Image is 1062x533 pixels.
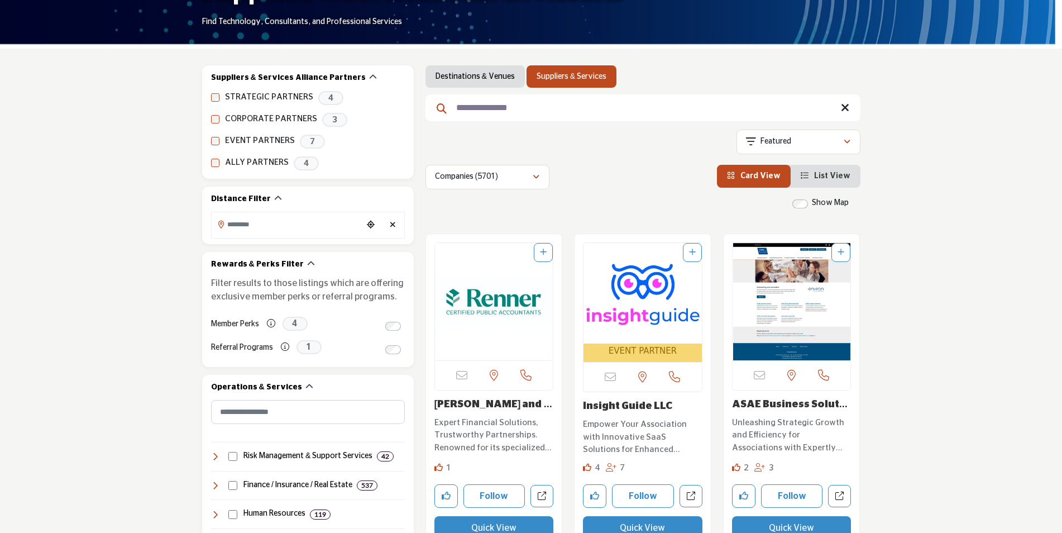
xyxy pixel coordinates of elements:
h2: Distance Filter [211,194,271,205]
a: Open Listing in new tab [435,243,553,360]
div: Choose your current location [362,213,379,237]
span: 1 [446,464,451,472]
h2: Rewards & Perks Filter [211,259,304,270]
p: Expert Financial Solutions, Trustworthy Partnerships. Renowned for its specialized services in th... [434,417,554,455]
input: Search Keyword [425,94,860,121]
li: List View [791,165,860,188]
a: Unleashing Strategic Growth and Efficiency for Associations with Expertly Tailored Solutions Empo... [732,414,851,455]
span: 7 [300,135,325,149]
a: Open Listing in new tab [583,243,702,363]
a: View Card [727,172,781,180]
input: Search Category [211,400,405,424]
label: Show Map [812,197,849,209]
a: Expert Financial Solutions, Trustworthy Partnerships. Renowned for its specialized services in th... [434,414,554,455]
button: Like company [434,484,458,508]
div: 42 Results For Risk Management & Support Services [377,451,394,461]
li: Card View [717,165,791,188]
button: Follow [463,484,525,508]
b: 537 [361,482,373,489]
label: Referral Programs [211,338,273,358]
button: Follow [761,484,823,508]
span: 3 [769,464,774,472]
input: Switch to Referral Programs [385,345,401,354]
div: Followers [754,462,774,475]
div: 119 Results For Human Resources [310,510,331,520]
h4: Risk Management & Support Services: Services for cancellation insurance and transportation soluti... [243,451,372,462]
a: Insight Guide LLC [583,401,672,411]
b: 42 [381,453,389,460]
h2: Suppliers & Services Alliance Partners [211,73,366,84]
p: Empower Your Association with Innovative SaaS Solutions for Enhanced Engagement and Revenue Growt... [583,418,702,456]
a: Add To List [838,249,844,256]
span: 1 [296,340,322,354]
h4: Finance / Insurance / Real Estate: Financial management, accounting, insurance, banking, payroll,... [243,480,352,491]
button: Companies (5701) [425,165,549,189]
h4: Human Resources: Services and solutions for employee management, benefits, recruiting, compliance... [243,508,305,520]
div: Clear search location [385,213,401,237]
a: Destinations & Venues [436,71,515,82]
img: Insight Guide LLC [583,243,702,344]
a: Empower Your Association with Innovative SaaS Solutions for Enhanced Engagement and Revenue Growt... [583,416,702,456]
a: ASAE Business Soluti... [732,399,848,422]
div: 537 Results For Finance / Insurance / Real Estate [357,480,377,491]
h3: Insight Guide LLC [583,401,702,413]
h2: Operations & Services [211,382,302,393]
i: Like [434,463,443,472]
label: Member Perks [211,315,259,334]
input: Select Human Resources checkbox [228,510,237,519]
input: Select Finance / Insurance / Real Estate checkbox [228,481,237,490]
a: View List [801,172,850,180]
a: Open insight-guide in new tab [680,485,702,508]
label: CORPORATE PARTNERS [225,113,317,126]
input: Search Location [212,213,362,235]
p: Featured [760,136,791,147]
span: 4 [595,464,600,472]
span: List View [814,172,850,180]
span: Card View [740,172,781,180]
p: Find Technology, Consultants, and Professional Services [202,17,402,28]
p: Unleashing Strategic Growth and Efficiency for Associations with Expertly Tailored Solutions Empo... [732,417,851,455]
input: CORPORATE PARTNERS checkbox [211,115,219,123]
label: EVENT PARTNERS [225,135,295,147]
img: Renner and Company CPA PC [435,243,553,360]
button: Like company [732,484,755,508]
a: Open asae-business-solutions in new tab [828,485,851,508]
b: 119 [314,511,326,518]
span: 2 [744,464,749,472]
button: Featured [736,130,860,154]
span: EVENT PARTNER [609,345,677,358]
a: Suppliers & Services [537,71,606,82]
a: Add To List [689,249,696,256]
img: ASAE Business Solutions [733,243,851,360]
span: 4 [283,317,308,331]
p: Filter results to those listings which are offering exclusive member perks or referral programs. [211,277,405,303]
p: Companies (5701) [435,172,498,183]
h3: ASAE Business Solutions [732,399,851,411]
a: Open renner-and-company-cpa-pc in new tab [530,485,553,508]
a: [PERSON_NAME] and Company C... [434,399,552,422]
span: 4 [318,91,343,105]
i: Likes [583,463,591,472]
span: 4 [294,156,319,170]
button: Follow [612,484,674,508]
a: Add To List [540,249,547,256]
input: EVENT PARTNERS checkbox [211,137,219,145]
label: ALLY PARTNERS [225,156,289,169]
input: ALLY PARTNERS checkbox [211,159,219,167]
i: Likes [732,463,740,472]
input: Switch to Member Perks [385,322,401,331]
button: Like company [583,484,606,508]
a: Open Listing in new tab [733,243,851,360]
span: 3 [322,113,347,127]
h3: Renner and Company CPA PC [434,399,554,411]
div: Followers [606,462,625,475]
span: 7 [620,464,625,472]
label: STRATEGIC PARTNERS [225,91,313,104]
input: Select Risk Management & Support Services checkbox [228,452,237,461]
input: STRATEGIC PARTNERS checkbox [211,93,219,102]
